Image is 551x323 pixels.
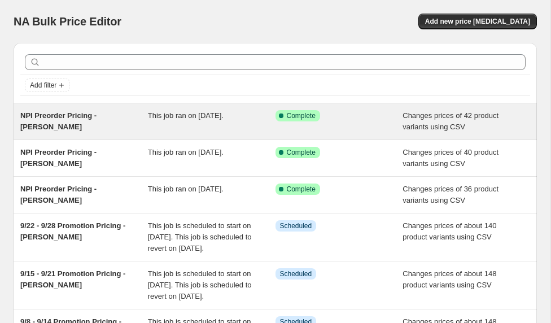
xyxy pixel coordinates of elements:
[20,269,125,289] span: 9/15 - 9/21 Promotion Pricing - [PERSON_NAME]
[418,14,537,29] button: Add new price [MEDICAL_DATA]
[280,269,312,278] span: Scheduled
[20,221,125,241] span: 9/22 - 9/28 Promotion Pricing - [PERSON_NAME]
[403,269,496,289] span: Changes prices of about 148 product variants using CSV
[148,111,224,120] span: This job ran on [DATE].
[20,185,97,204] span: NPI Preorder Pricing - [PERSON_NAME]
[20,111,97,131] span: NPI Preorder Pricing - [PERSON_NAME]
[148,148,224,156] span: This job ran on [DATE].
[25,78,70,92] button: Add filter
[425,17,530,26] span: Add new price [MEDICAL_DATA]
[148,221,252,252] span: This job is scheduled to start on [DATE]. This job is scheduled to revert on [DATE].
[403,221,496,241] span: Changes prices of about 140 product variants using CSV
[280,221,312,230] span: Scheduled
[287,148,316,157] span: Complete
[148,269,252,300] span: This job is scheduled to start on [DATE]. This job is scheduled to revert on [DATE].
[148,185,224,193] span: This job ran on [DATE].
[403,148,498,168] span: Changes prices of 40 product variants using CSV
[403,185,498,204] span: Changes prices of 36 product variants using CSV
[30,81,56,90] span: Add filter
[14,15,121,28] span: NA Bulk Price Editor
[287,185,316,194] span: Complete
[403,111,498,131] span: Changes prices of 42 product variants using CSV
[287,111,316,120] span: Complete
[20,148,97,168] span: NPI Preorder Pricing - [PERSON_NAME]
